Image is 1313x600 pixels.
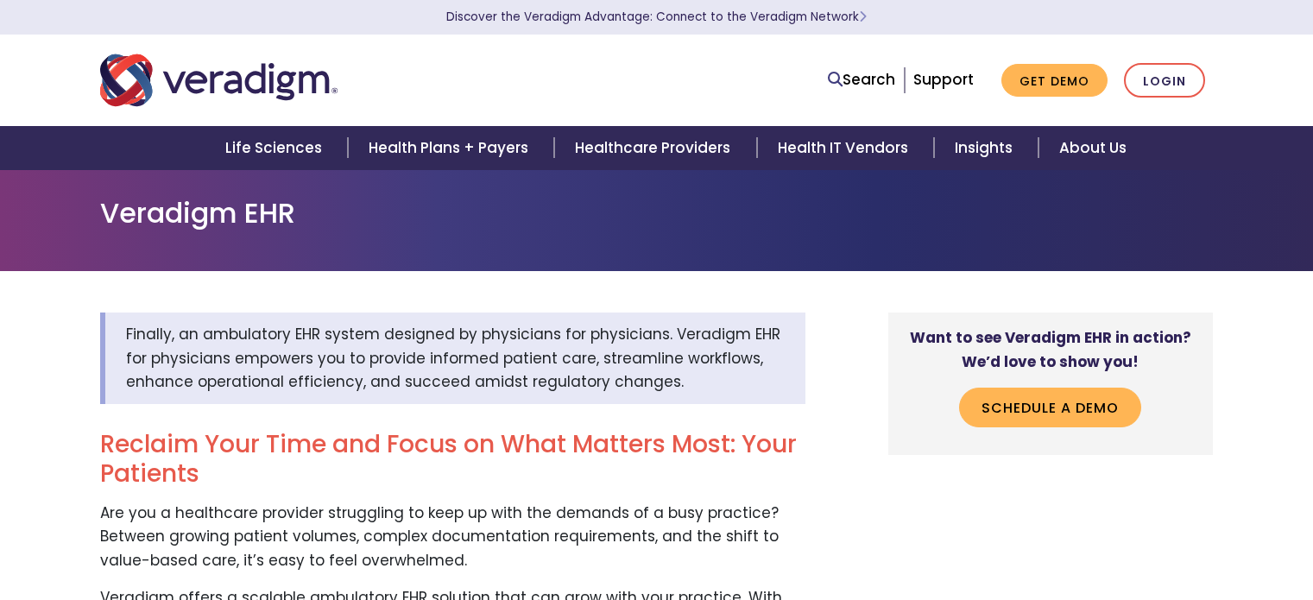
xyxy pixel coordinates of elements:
[1124,63,1205,98] a: Login
[100,502,805,572] p: Are you a healthcare provider struggling to keep up with the demands of a busy practice? Between ...
[126,324,780,391] span: Finally, an ambulatory EHR system designed by physicians for physicians. Veradigm EHR for physici...
[100,197,1214,230] h1: Veradigm EHR
[828,68,895,92] a: Search
[959,388,1141,427] a: Schedule a Demo
[757,126,934,170] a: Health IT Vendors
[910,327,1191,371] strong: Want to see Veradigm EHR in action? We’d love to show you!
[446,9,867,25] a: Discover the Veradigm Advantage: Connect to the Veradigm NetworkLearn More
[100,52,338,109] img: Veradigm logo
[100,430,805,488] h2: Reclaim Your Time and Focus on What Matters Most: Your Patients
[1038,126,1147,170] a: About Us
[554,126,756,170] a: Healthcare Providers
[859,9,867,25] span: Learn More
[205,126,348,170] a: Life Sciences
[348,126,554,170] a: Health Plans + Payers
[913,69,974,90] a: Support
[1001,64,1108,98] a: Get Demo
[934,126,1038,170] a: Insights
